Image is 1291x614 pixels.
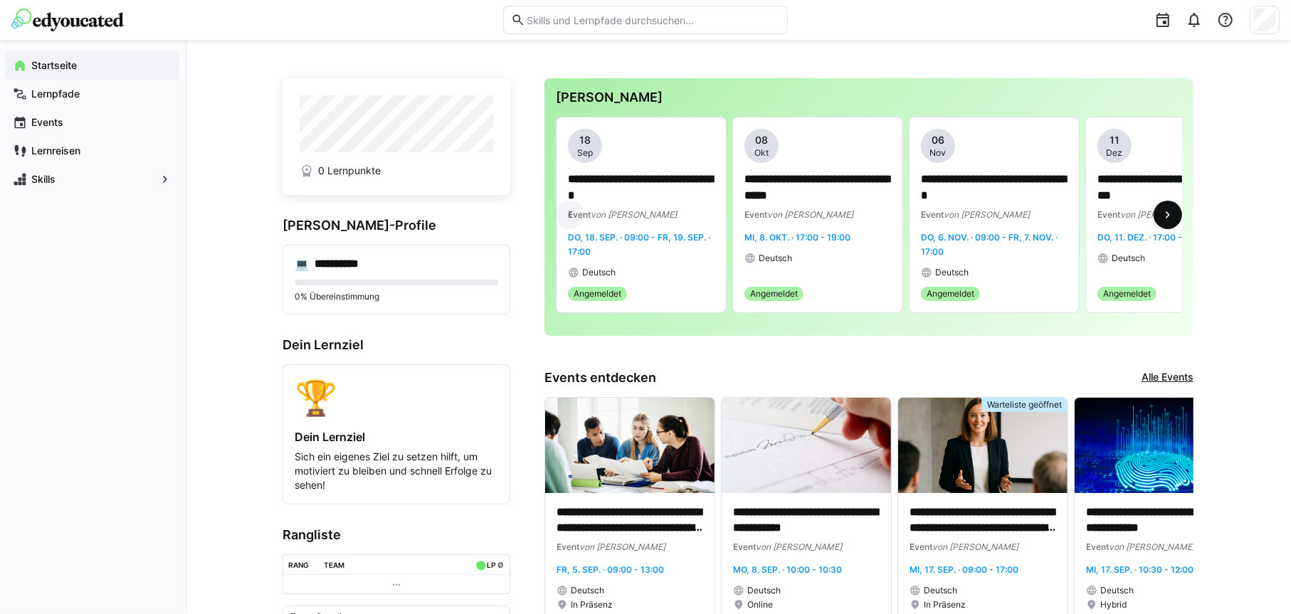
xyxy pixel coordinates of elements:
h3: Rangliste [283,527,510,543]
span: Event [733,541,756,552]
div: Team [325,561,345,569]
img: image [545,398,715,493]
div: LP [487,561,495,569]
span: von [PERSON_NAME] [1120,209,1206,220]
span: Fr, 5. Sep. · 09:00 - 13:00 [557,564,664,575]
span: Mo, 8. Sep. · 10:00 - 10:30 [733,564,842,575]
span: Deutsch [582,267,616,278]
span: 0 Lernpunkte [318,164,381,178]
span: Dez [1107,147,1123,159]
span: Okt [754,147,769,159]
span: von [PERSON_NAME] [944,209,1030,220]
span: Deutsch [935,267,969,278]
p: Sich ein eigenes Ziel zu setzen hilft, um motiviert zu bleiben und schnell Erfolge zu sehen! [295,450,498,492]
a: ø [497,558,504,570]
div: Rang [289,561,310,569]
span: Do, 11. Dez. · 17:00 - 19:00 [1097,232,1208,243]
span: von [PERSON_NAME] [1109,541,1195,552]
span: Event [557,541,579,552]
span: 08 [755,133,768,147]
span: Do, 18. Sep. · 09:00 - Fr, 19. Sep. · 17:00 [568,232,710,257]
span: von [PERSON_NAME] [756,541,842,552]
img: image [1075,398,1244,493]
span: Angemeldet [927,288,974,300]
span: 18 [579,133,591,147]
span: Hybrid [1100,599,1127,610]
span: von [PERSON_NAME] [767,209,853,220]
span: Deutsch [571,585,604,596]
span: In Präsenz [924,599,966,610]
span: Do, 6. Nov. · 09:00 - Fr, 7. Nov. · 17:00 [921,232,1058,257]
span: von [PERSON_NAME] [932,541,1018,552]
span: Event [1097,209,1120,220]
span: Online [747,599,773,610]
img: image [898,398,1068,493]
span: Angemeldet [574,288,621,300]
span: Deutsch [1112,253,1145,264]
span: Deutsch [924,585,957,596]
span: Mi, 17. Sep. · 10:30 - 12:00 [1086,564,1193,575]
span: Sep [577,147,593,159]
span: 11 [1110,133,1119,147]
h4: Dein Lernziel [295,430,498,444]
h3: [PERSON_NAME]-Profile [283,218,510,233]
img: image [722,398,891,493]
span: Event [910,541,932,552]
span: Deutsch [747,585,781,596]
span: Angemeldet [750,288,798,300]
span: Event [1086,541,1109,552]
span: Angemeldet [1103,288,1151,300]
span: Mi, 17. Sep. · 09:00 - 17:00 [910,564,1018,575]
span: von [PERSON_NAME] [591,209,677,220]
span: von [PERSON_NAME] [579,541,665,552]
h3: Events entdecken [544,370,656,386]
h3: Dein Lernziel [283,337,510,353]
span: Deutsch [759,253,792,264]
span: In Präsenz [571,599,613,610]
span: Warteliste geöffnet [987,399,1062,411]
span: Deutsch [1100,585,1134,596]
div: 🏆 [295,376,498,418]
input: Skills und Lernpfade durchsuchen… [525,14,780,26]
span: Nov [930,147,947,159]
p: 0% Übereinstimmung [295,291,498,302]
span: Event [744,209,767,220]
span: Event [921,209,944,220]
span: Mi, 8. Okt. · 17:00 - 19:00 [744,232,850,243]
a: Alle Events [1142,370,1193,386]
h3: [PERSON_NAME] [556,90,1182,105]
div: 💻️ [295,257,309,271]
span: 06 [932,133,944,147]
